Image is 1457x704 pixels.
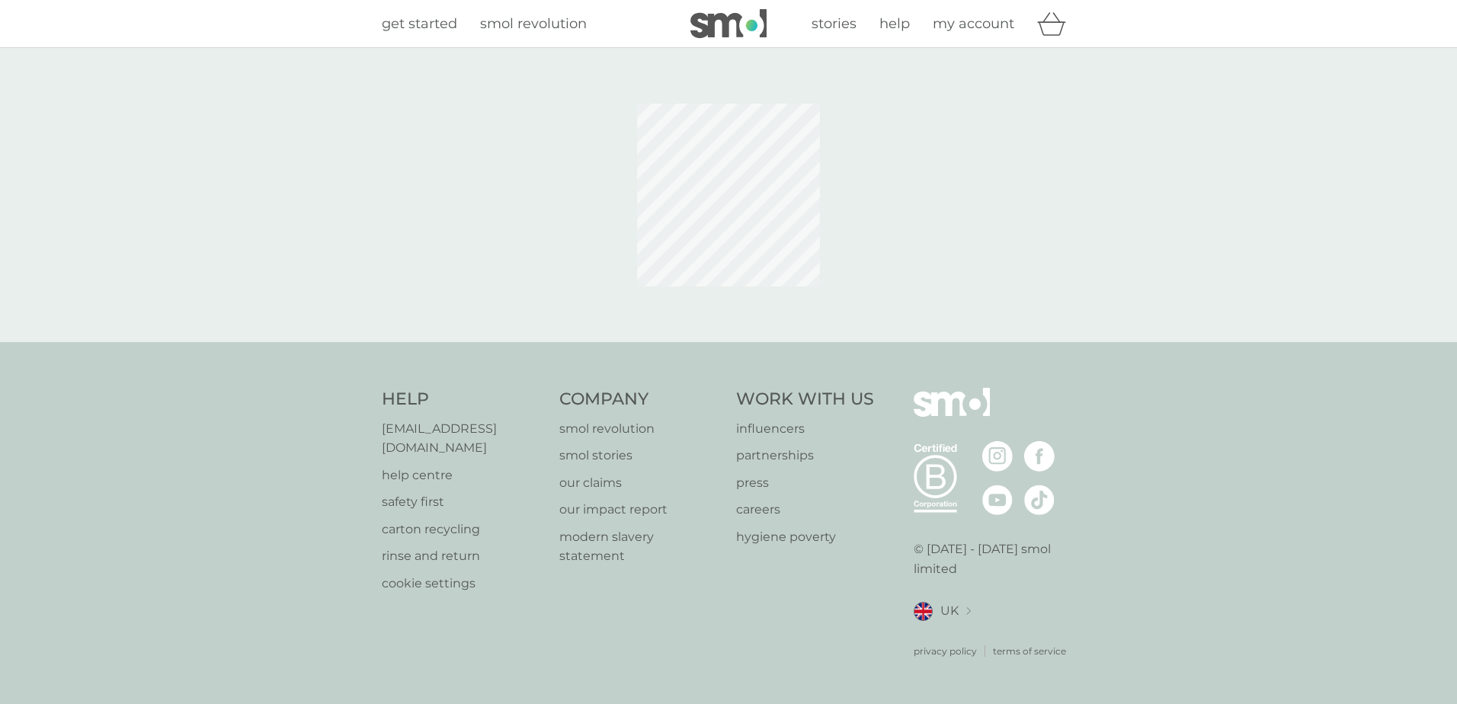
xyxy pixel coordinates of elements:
img: select a new location [966,607,971,616]
img: visit the smol Facebook page [1024,441,1055,472]
a: rinse and return [382,546,544,566]
a: terms of service [993,644,1066,658]
a: press [736,473,874,493]
a: stories [812,13,857,35]
a: careers [736,500,874,520]
span: UK [940,601,959,621]
div: basket [1037,8,1075,39]
a: our claims [559,473,722,493]
a: my account [933,13,1014,35]
a: influencers [736,419,874,439]
a: safety first [382,492,544,512]
a: cookie settings [382,574,544,594]
h4: Company [559,388,722,411]
a: carton recycling [382,520,544,539]
img: smol [914,388,990,440]
a: hygiene poverty [736,527,874,547]
img: smol [690,9,767,38]
a: smol stories [559,446,722,466]
img: visit the smol Youtube page [982,485,1013,515]
a: partnerships [736,446,874,466]
a: get started [382,13,457,35]
h4: Work With Us [736,388,874,411]
span: help [879,15,910,32]
img: visit the smol Instagram page [982,441,1013,472]
img: UK flag [914,602,933,621]
span: my account [933,15,1014,32]
a: smol revolution [559,419,722,439]
span: smol revolution [480,15,587,32]
a: help [879,13,910,35]
p: © [DATE] - [DATE] smol limited [914,539,1076,578]
a: [EMAIL_ADDRESS][DOMAIN_NAME] [382,419,544,458]
span: stories [812,15,857,32]
h4: Help [382,388,544,411]
img: visit the smol Tiktok page [1024,485,1055,515]
a: our impact report [559,500,722,520]
a: modern slavery statement [559,527,722,566]
a: help centre [382,466,544,485]
a: smol revolution [480,13,587,35]
a: privacy policy [914,644,977,658]
span: get started [382,15,457,32]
